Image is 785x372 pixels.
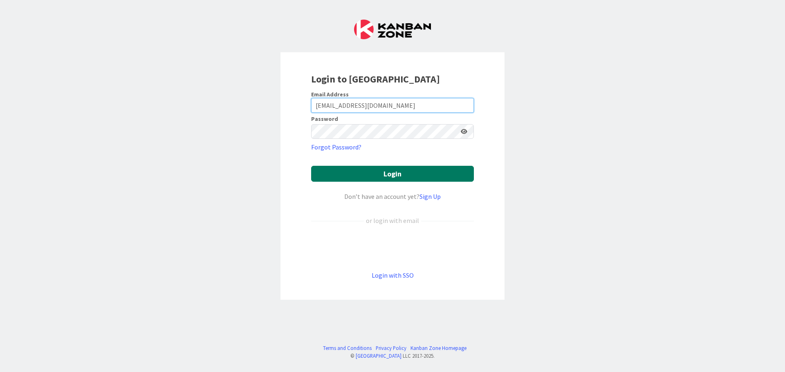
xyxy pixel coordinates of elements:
div: Don’t have an account yet? [311,192,474,201]
label: Password [311,116,338,122]
a: Login with SSO [372,271,414,279]
a: Sign Up [419,192,441,200]
label: Email Address [311,91,349,98]
a: Terms and Conditions [323,344,372,352]
div: or login with email [364,216,421,225]
img: Kanban Zone [354,20,431,39]
a: [GEOGRAPHIC_DATA] [356,352,401,359]
a: Forgot Password? [311,142,361,152]
a: Kanban Zone Homepage [410,344,467,352]
b: Login to [GEOGRAPHIC_DATA] [311,73,440,85]
a: Privacy Policy [376,344,406,352]
button: Login [311,166,474,182]
iframe: Sign in with Google Button [307,239,478,257]
div: © LLC 2017- 2025 . [319,352,467,360]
